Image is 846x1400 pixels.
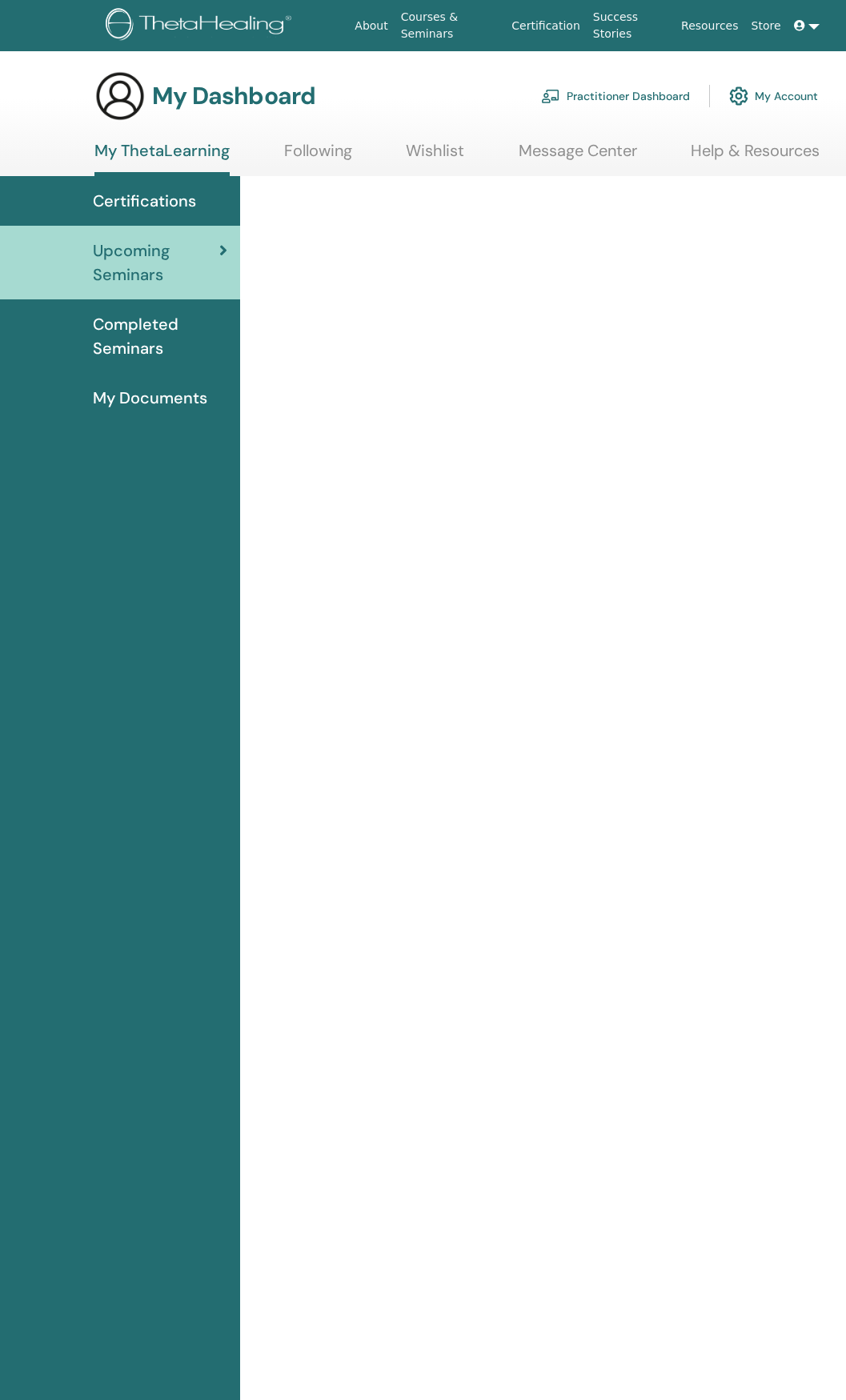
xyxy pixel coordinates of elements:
[94,141,230,176] a: My ThetaLearning
[745,11,788,41] a: Store
[152,82,315,110] h3: My Dashboard
[93,239,219,287] span: Upcoming Seminars
[395,2,506,49] a: Courses & Seminars
[406,141,464,172] a: Wishlist
[284,141,352,172] a: Following
[675,11,745,41] a: Resources
[348,11,394,41] a: About
[93,189,196,213] span: Certifications
[519,141,637,172] a: Message Center
[505,11,586,41] a: Certification
[691,141,820,172] a: Help & Resources
[93,386,207,410] span: My Documents
[94,70,146,122] img: generic-user-icon.jpg
[729,82,748,110] img: cog.svg
[93,312,227,360] span: Completed Seminars
[729,78,818,114] a: My Account
[106,8,297,44] img: logo.png
[587,2,675,49] a: Success Stories
[541,78,690,114] a: Practitioner Dashboard
[541,89,560,103] img: chalkboard-teacher.svg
